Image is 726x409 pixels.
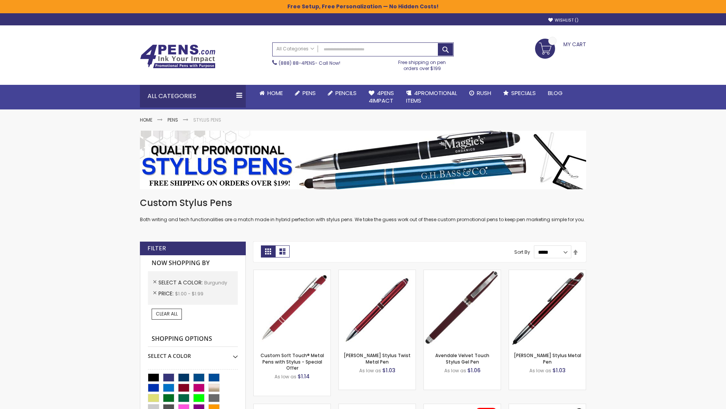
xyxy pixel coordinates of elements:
img: Olson Stylus Metal Pen-Burgundy [509,270,586,347]
span: As low as [444,367,466,374]
span: As low as [529,367,551,374]
div: Both writing and tech functionalities are a match made in hybrid perfection with stylus pens. We ... [140,197,586,223]
a: Olson Stylus Metal Pen-Burgundy [509,270,586,276]
a: (888) 88-4PENS [279,60,315,66]
span: Pens [302,89,316,97]
div: Free shipping on pen orders over $199 [391,56,454,72]
img: Stylus Pens [140,131,586,189]
strong: Shopping Options [148,331,238,347]
a: 4Pens4impact [363,85,400,109]
span: Blog [548,89,563,97]
a: Custom Soft Touch® Metal Pens with Stylus - Special Offer [261,352,324,371]
label: Sort By [514,249,530,255]
strong: Filter [147,244,166,253]
strong: Now Shopping by [148,255,238,271]
a: Avendale Velvet Touch Stylus Gel Pen [435,352,489,365]
span: - Call Now! [279,60,340,66]
a: [PERSON_NAME] Stylus Twist Metal Pen [344,352,411,365]
strong: Stylus Pens [193,117,221,123]
h1: Custom Stylus Pens [140,197,586,209]
a: Colter Stylus Twist Metal Pen-Burgundy [339,270,416,276]
span: Specials [511,89,536,97]
a: Blog [542,85,569,101]
span: $1.14 [298,373,310,380]
span: As low as [275,373,296,380]
span: 4PROMOTIONAL ITEMS [406,89,457,105]
strong: Grid [261,245,275,258]
div: Select A Color [148,347,238,360]
a: Home [140,117,152,123]
img: Colter Stylus Twist Metal Pen-Burgundy [339,270,416,347]
a: Rush [463,85,497,101]
span: Clear All [156,311,178,317]
a: Custom Soft Touch® Metal Pens with Stylus-Burgundy [254,270,330,276]
a: Pens [168,117,178,123]
a: Clear All [152,309,182,319]
a: Pens [289,85,322,101]
span: $1.06 [467,367,481,374]
a: 4PROMOTIONALITEMS [400,85,463,109]
span: As low as [359,367,381,374]
span: Rush [477,89,491,97]
a: [PERSON_NAME] Stylus Metal Pen [514,352,581,365]
div: All Categories [140,85,246,108]
img: 4Pens Custom Pens and Promotional Products [140,44,216,69]
span: $1.03 [552,367,566,374]
a: Pencils [322,85,363,101]
span: 4Pens 4impact [369,89,394,105]
a: Avendale Velvet Touch Stylus Gel Pen-Burgundy [424,270,501,276]
span: Select A Color [158,279,204,286]
img: Custom Soft Touch® Metal Pens with Stylus-Burgundy [254,270,330,347]
span: Pencils [335,89,357,97]
span: $1.00 - $1.99 [175,290,203,297]
a: Wishlist [548,17,579,23]
span: Price [158,290,175,297]
a: Specials [497,85,542,101]
span: $1.03 [382,367,396,374]
span: Home [267,89,283,97]
img: Avendale Velvet Touch Stylus Gel Pen-Burgundy [424,270,501,347]
span: Burgundy [204,279,227,286]
a: Home [253,85,289,101]
span: All Categories [276,46,314,52]
a: All Categories [273,43,318,55]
